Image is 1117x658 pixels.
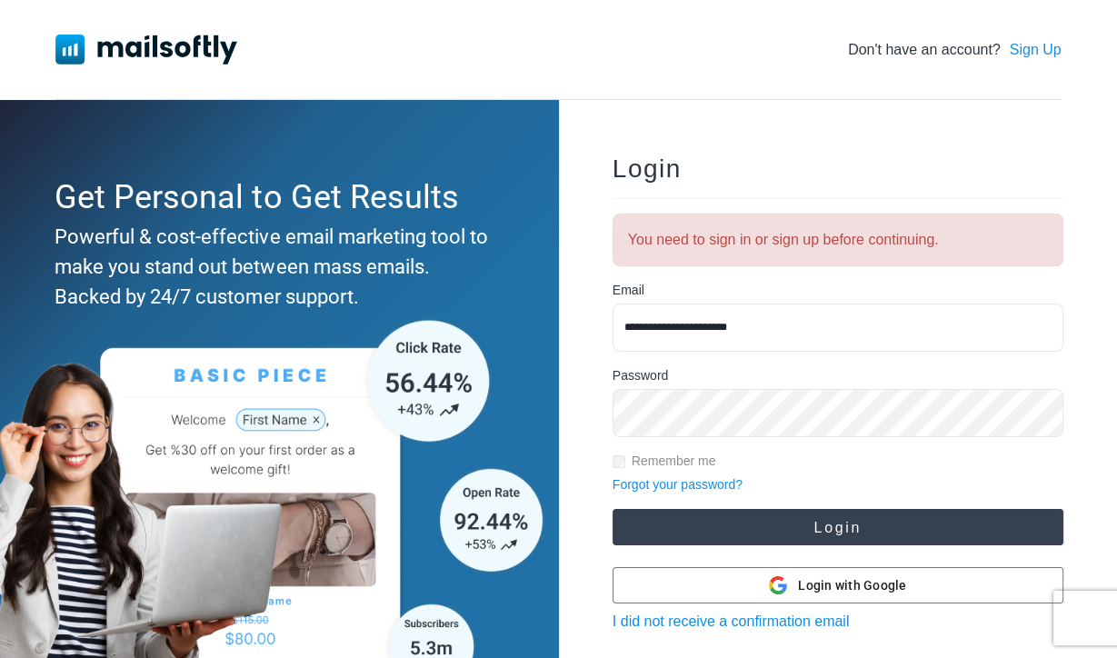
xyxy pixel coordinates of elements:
[613,509,1063,545] button: Login
[55,222,494,312] div: Powerful & cost-effective email marketing tool to make you stand out between mass emails. Backed ...
[613,281,644,300] label: Email
[798,576,906,595] span: Login with Google
[613,366,668,385] label: Password
[613,567,1063,603] button: Login with Google
[613,613,850,629] a: I did not receive a confirmation email
[55,173,494,222] div: Get Personal to Get Results
[613,214,1063,266] div: You need to sign in or sign up before continuing.
[1010,39,1062,61] a: Sign Up
[848,39,1062,61] div: Don't have an account?
[55,35,237,64] img: Mailsoftly
[613,155,682,183] span: Login
[613,477,743,492] a: Forgot your password?
[632,452,716,471] label: Remember me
